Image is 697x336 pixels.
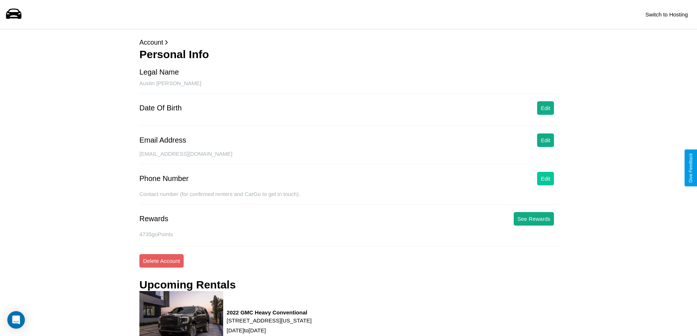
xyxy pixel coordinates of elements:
[139,37,558,48] p: Account
[7,311,25,329] div: Open Intercom Messenger
[537,133,554,147] button: Edit
[139,68,179,76] div: Legal Name
[139,174,189,183] div: Phone Number
[139,80,558,94] div: Austin [PERSON_NAME]
[139,229,558,239] p: 4735 goPoints
[537,172,554,185] button: Edit
[139,279,236,291] h3: Upcoming Rentals
[227,316,312,325] p: [STREET_ADDRESS][US_STATE]
[139,48,558,61] h3: Personal Info
[537,101,554,115] button: Edit
[139,215,168,223] div: Rewards
[227,325,312,335] p: [DATE] to [DATE]
[139,191,558,205] div: Contact number (for confirmed renters and CarGo to get in touch).
[139,254,184,268] button: Delete Account
[642,8,692,21] button: Switch to Hosting
[139,136,186,144] div: Email Address
[139,104,182,112] div: Date Of Birth
[139,151,558,165] div: [EMAIL_ADDRESS][DOMAIN_NAME]
[514,212,554,226] button: See Rewards
[227,309,312,316] h3: 2022 GMC Heavy Conventional
[688,153,693,183] div: Give Feedback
